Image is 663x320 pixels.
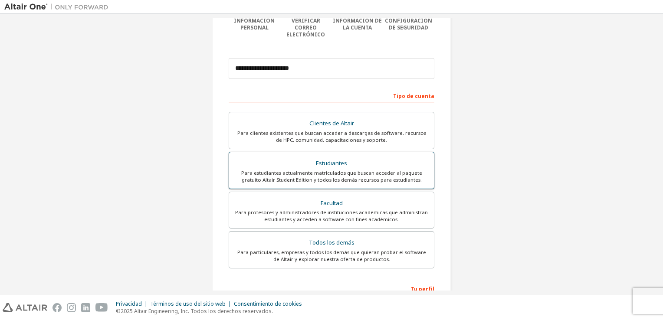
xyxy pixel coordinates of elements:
[229,88,434,102] div: Tipo de cuenta
[150,300,234,307] div: Términos de uso del sitio web
[280,17,332,38] div: Verificar correo electrónico
[4,3,113,11] img: Altair Uno
[53,303,62,312] img: facebook.svg
[116,300,150,307] div: Privacidad
[234,300,307,307] div: Consentimiento de cookies
[234,249,429,263] div: Para particulares, empresas y todos los demás que quieran probar el software de Altair y explorar...
[95,303,108,312] img: youtube.svg
[234,237,429,249] div: Todos los demás
[331,17,383,31] div: Información de la cuenta
[67,303,76,312] img: instagram.svg
[229,17,280,31] div: Información personal
[234,197,429,209] div: Facultad
[116,307,307,315] p: ©
[234,157,429,170] div: Estudiantes
[383,17,435,31] div: Configuración de seguridad
[234,118,429,130] div: Clientes de Altair
[229,281,434,295] div: Tu perfil
[81,303,90,312] img: linkedin.svg
[234,209,429,223] div: Para profesores y administradores de instituciones académicas que administran estudiantes y acced...
[234,130,429,144] div: Para clientes existentes que buscan acceder a descargas de software, recursos de HPC, comunidad, ...
[234,170,429,183] div: Para estudiantes actualmente matriculados que buscan acceder al paquete gratuito Altair Student E...
[3,303,47,312] img: altair_logo.svg
[121,307,273,315] font: 2025 Altair Engineering, Inc. Todos los derechos reservados.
